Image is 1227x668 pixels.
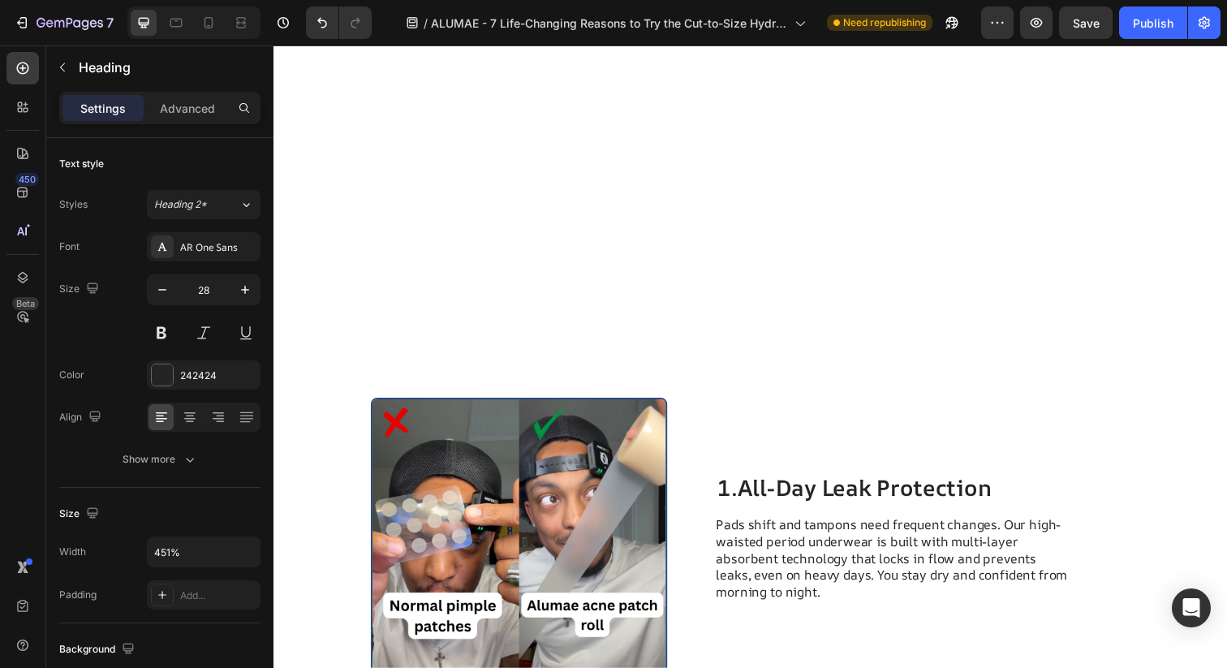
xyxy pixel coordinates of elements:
div: 450 [15,173,39,186]
div: Open Intercom Messenger [1172,588,1211,627]
p: Heading [79,58,254,77]
button: 7 [6,6,121,39]
div: Beta [12,297,39,310]
div: AR One Sans [180,240,256,255]
img: gempages_578753349894013563-7e899475-4bb7-4a06-b4b3-6e52484e2684.png [101,361,400,661]
input: Auto [148,537,260,567]
span: / [424,15,428,32]
button: Heading 2* [147,190,260,219]
button: Save [1059,6,1113,39]
iframe: Design area [273,45,1227,668]
span: ALUMAE - 7 Life-Changing Reasons to Try the Cut-to-Size Hydrocolloid Acne Patch Roll & How It’s T... [431,15,788,32]
div: Show more [123,451,198,468]
div: Undo/Redo [306,6,372,39]
div: Add... [180,588,256,603]
div: Width [59,545,86,559]
span: Need republishing [843,15,926,30]
div: Align [59,407,105,429]
div: Font [59,239,80,254]
button: Show more [59,445,260,474]
div: Size [59,503,102,525]
p: Settings [80,100,126,117]
h2: 1.All-Day Leak Protection [452,437,876,468]
div: Padding [59,588,97,602]
span: Heading 2* [154,197,207,212]
div: Text style [59,157,104,171]
div: Styles [59,197,88,212]
div: 242424 [180,368,256,383]
button: Publish [1119,6,1187,39]
div: Background [59,639,138,661]
div: Size [59,278,102,300]
p: Advanced [160,100,215,117]
p: Pads shift and tampons need frequent changes. Our high-waisted period underwear is built with mul... [452,481,816,566]
div: Publish [1133,15,1173,32]
div: Color [59,368,84,382]
span: Save [1073,16,1100,30]
p: 7 [106,13,114,32]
